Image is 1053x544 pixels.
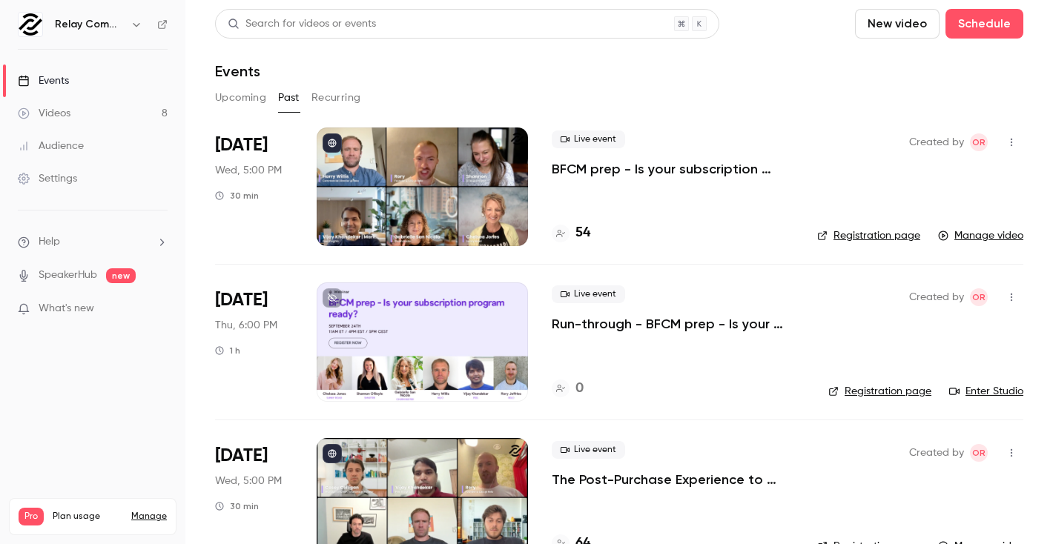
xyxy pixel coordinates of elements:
[215,127,293,246] div: Sep 24 Wed, 5:00 PM (Europe/Madrid)
[909,288,964,306] span: Created by
[552,379,584,399] a: 0
[18,139,84,153] div: Audience
[39,301,94,316] span: What's new
[215,163,282,178] span: Wed, 5:00 PM
[817,228,920,243] a: Registration page
[972,444,986,462] span: OR
[552,315,805,333] a: Run-through - BFCM prep - Is your subscription program ready?
[106,268,136,283] span: new
[215,444,268,468] span: [DATE]
[552,160,793,178] a: BFCM prep - Is your subscription program ready?
[215,86,266,110] button: Upcoming
[552,130,625,148] span: Live event
[215,190,259,202] div: 30 min
[18,106,70,121] div: Videos
[18,73,69,88] div: Events
[575,379,584,399] h4: 0
[215,345,240,356] div: 1 h
[53,511,122,523] span: Plan usage
[855,9,940,39] button: New video
[150,302,168,316] iframe: Noticeable Trigger
[552,285,625,303] span: Live event
[18,234,168,250] li: help-dropdown-opener
[970,288,988,306] span: Olivia Ragni
[215,500,259,512] div: 30 min
[215,282,293,401] div: Sep 18 Thu, 6:00 PM (Europe/Madrid)
[311,86,361,110] button: Recurring
[972,133,986,151] span: OR
[215,288,268,312] span: [DATE]
[215,62,260,80] h1: Events
[575,223,590,243] h4: 54
[278,86,300,110] button: Past
[828,384,931,399] a: Registration page
[215,133,268,157] span: [DATE]
[18,171,77,186] div: Settings
[19,508,44,525] span: Pro
[215,474,282,488] span: Wed, 5:00 PM
[39,234,60,250] span: Help
[228,16,376,32] div: Search for videos or events
[55,17,125,32] h6: Relay Commerce
[938,228,1023,243] a: Manage video
[970,444,988,462] span: Olivia Ragni
[552,441,625,459] span: Live event
[909,444,964,462] span: Created by
[215,318,277,333] span: Thu, 6:00 PM
[19,13,42,36] img: Relay Commerce
[39,268,97,283] a: SpeakerHub
[970,133,988,151] span: Olivia Ragni
[949,384,1023,399] a: Enter Studio
[972,288,986,306] span: OR
[909,133,964,151] span: Created by
[945,9,1023,39] button: Schedule
[131,511,167,523] a: Manage
[552,471,793,488] a: The Post-Purchase Experience to Boost Retention & Subscriptions
[552,223,590,243] a: 54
